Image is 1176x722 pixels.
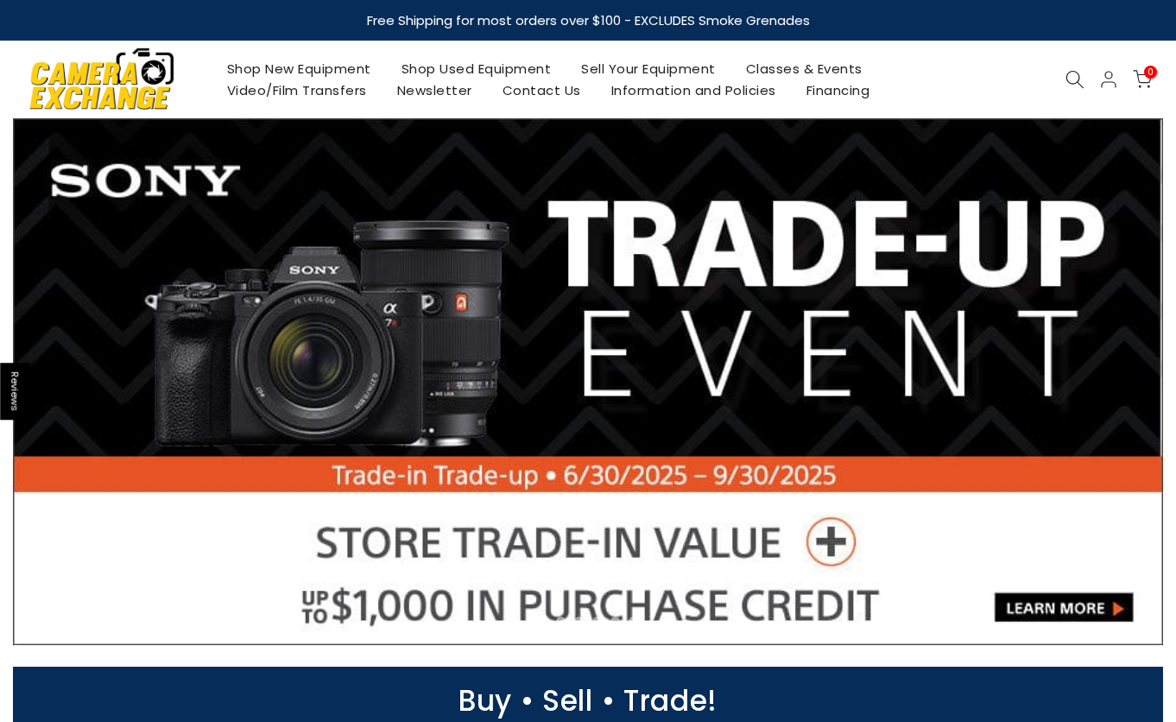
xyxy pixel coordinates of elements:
[1133,70,1152,89] a: 0
[791,79,885,101] a: Financing
[574,617,584,626] li: Page dot 3
[382,79,487,101] a: Newsletter
[212,58,386,79] a: Shop New Equipment
[487,79,596,101] a: Contact Us
[386,58,566,79] a: Shop Used Equipment
[629,617,638,626] li: Page dot 6
[538,617,547,626] li: Page dot 1
[4,693,1172,709] p: Buy • Sell • Trade!
[556,617,566,626] li: Page dot 2
[1144,66,1157,79] span: 0
[592,617,602,626] li: Page dot 4
[610,617,620,626] li: Page dot 5
[367,11,810,29] strong: Free Shipping for most orders over $100 - EXCLUDES Smoke Grenades
[596,79,791,101] a: Information and Policies
[730,58,877,79] a: Classes & Events
[566,58,731,79] a: Sell Your Equipment
[212,79,382,101] a: Video/Film Transfers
